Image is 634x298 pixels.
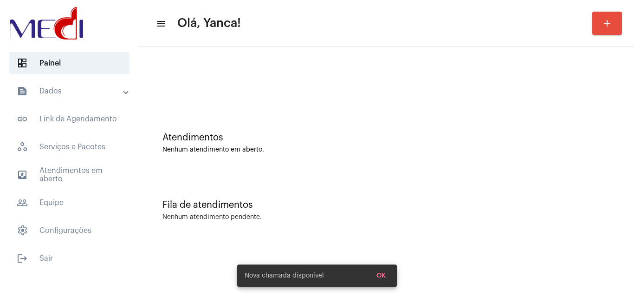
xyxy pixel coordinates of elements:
span: Painel [9,52,129,74]
mat-panel-title: Dados [17,86,124,97]
span: Link de Agendamento [9,108,129,130]
div: Nenhum atendimento pendente. [162,214,262,221]
span: Olá, Yanca! [177,16,241,31]
span: OK [376,272,386,279]
mat-icon: sidenav icon [17,253,28,264]
span: Configurações [9,219,129,242]
div: Nenhum atendimento em aberto. [162,146,611,153]
div: Atendimentos [162,132,611,143]
span: sidenav icon [17,58,28,69]
mat-expansion-panel-header: sidenav iconDados [6,80,139,102]
mat-icon: sidenav icon [17,169,28,180]
span: Nova chamada disponível [245,271,324,280]
mat-icon: sidenav icon [17,113,28,125]
mat-icon: sidenav icon [17,197,28,208]
span: Sair [9,247,129,270]
mat-icon: add [602,18,613,29]
mat-icon: sidenav icon [17,86,28,97]
span: Serviços e Pacotes [9,136,129,158]
mat-icon: sidenav icon [156,18,165,29]
span: sidenav icon [17,225,28,236]
span: sidenav icon [17,141,28,152]
span: Atendimentos em aberto [9,164,129,186]
img: d3a1b5fa-500b-b90f-5a1c-719c20e9830b.png [7,5,85,42]
button: OK [369,267,393,284]
div: Fila de atendimentos [162,200,611,210]
span: Equipe [9,192,129,214]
